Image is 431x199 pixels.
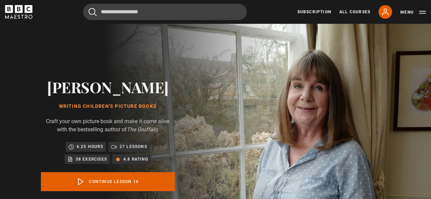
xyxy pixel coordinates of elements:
svg: BBC Maestro [5,5,32,19]
input: Search [83,4,247,20]
p: 38 exercises [76,156,107,163]
p: 6.25 hours [77,143,103,150]
a: Continue lesson 16 [41,172,175,191]
p: Craft your own picture book and make it come alive with the bestselling author of . [41,117,175,134]
p: 4.8 rating [123,156,148,163]
a: Subscription [297,9,331,15]
p: 27 lessons [120,143,147,150]
a: All Courses [339,9,370,15]
button: Toggle navigation [400,9,426,16]
h1: Writing Children's Picture Books [41,104,175,109]
h2: [PERSON_NAME] [41,78,175,96]
button: Submit the search query [89,8,97,16]
i: The Gruffalo [127,126,157,133]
